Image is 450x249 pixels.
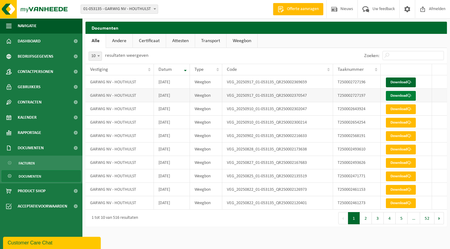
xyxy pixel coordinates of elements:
span: Offerte aanvragen [285,6,320,12]
a: Weegbon [227,34,257,48]
a: Transport [195,34,226,48]
h2: Documenten [85,22,447,34]
span: Code [227,67,237,72]
span: Taaknummer [338,67,364,72]
td: GARWIG NV - HOUTHULST [85,102,154,116]
td: [DATE] [154,143,190,156]
span: Documenten [19,171,41,182]
span: 10 [89,52,102,61]
td: Weegbon [190,156,222,169]
button: 2 [360,212,372,224]
span: 10 [89,52,102,60]
td: GARWIG NV - HOUTHULST [85,143,154,156]
a: Download [386,104,416,114]
label: resultaten weergeven [105,53,148,58]
iframe: chat widget [3,236,102,249]
td: GARWIG NV - HOUTHULST [85,116,154,129]
span: 01-053135 - GARWIG NV - HOUTHULST [81,5,158,14]
td: VEG_20250910_01-053135_QR250002302047 [222,102,333,116]
button: Previous [338,212,348,224]
td: VEG_20250828_01-053135_QR250002173638 [222,143,333,156]
span: Acceptatievoorwaarden [18,199,67,214]
td: GARWIG NV - HOUTHULST [85,183,154,196]
td: Weegbon [190,129,222,143]
a: Download [386,131,416,141]
td: T250002493626 [333,156,380,169]
td: T250002471771 [333,169,380,183]
span: Datum [158,67,172,72]
td: [DATE] [154,102,190,116]
a: Andere [106,34,132,48]
td: VEG_20250822_01-053135_QR250002120401 [222,196,333,210]
a: Download [386,145,416,154]
td: [DATE] [154,75,190,89]
a: Download [386,185,416,195]
span: Contracten [18,95,42,110]
td: GARWIG NV - HOUTHULST [85,89,154,102]
a: Offerte aanvragen [273,3,323,15]
a: Attesten [166,34,195,48]
td: GARWIG NV - HOUTHULST [85,156,154,169]
span: Kalender [18,110,37,125]
td: T250002568191 [333,129,380,143]
td: VEG_20250910_01-053135_QR250002300214 [222,116,333,129]
td: Weegbon [190,143,222,156]
td: GARWIG NV - HOUTHULST [85,169,154,183]
span: Product Shop [18,183,45,199]
td: [DATE] [154,156,190,169]
a: Download [386,91,416,101]
span: Bedrijfsgegevens [18,49,53,64]
td: [DATE] [154,169,190,183]
td: VEG_20250825_01-053135_QR250002135519 [222,169,333,183]
button: 4 [384,212,396,224]
div: 1 tot 10 van 516 resultaten [89,213,138,224]
td: [DATE] [154,116,190,129]
td: [DATE] [154,129,190,143]
a: Download [386,158,416,168]
a: Documenten [2,170,81,182]
span: 01-053135 - GARWIG NV - HOUTHULST [81,5,158,13]
td: T250002727196 [333,75,380,89]
td: T250002493610 [333,143,380,156]
a: Download [386,198,416,208]
a: Certificaat [133,34,166,48]
td: T250002727197 [333,89,380,102]
td: VEG_20250827_01-053135_QR250002167683 [222,156,333,169]
button: 5 [396,212,408,224]
span: Rapportage [18,125,41,140]
td: T250002643924 [333,102,380,116]
button: Next [434,212,444,224]
td: Weegbon [190,75,222,89]
button: 52 [420,212,434,224]
span: Type [194,67,204,72]
td: GARWIG NV - HOUTHULST [85,129,154,143]
span: Vestiging [90,67,108,72]
td: [DATE] [154,89,190,102]
td: T250002461153 [333,183,380,196]
td: Weegbon [190,183,222,196]
a: Download [386,171,416,181]
td: VEG_20250917_01-053135_QR250002370547 [222,89,333,102]
td: Weegbon [190,89,222,102]
td: [DATE] [154,196,190,210]
span: Documenten [18,140,44,156]
td: VEG_20250822_01-053135_QR250002126973 [222,183,333,196]
a: Download [386,78,416,87]
td: [DATE] [154,183,190,196]
span: Contactpersonen [18,64,53,79]
button: 1 [348,212,360,224]
td: GARWIG NV - HOUTHULST [85,75,154,89]
td: Weegbon [190,196,222,210]
td: T250002654254 [333,116,380,129]
td: T250002461273 [333,196,380,210]
td: Weegbon [190,169,222,183]
td: Weegbon [190,116,222,129]
button: 3 [372,212,384,224]
td: GARWIG NV - HOUTHULST [85,196,154,210]
td: Weegbon [190,102,222,116]
span: Facturen [19,157,35,169]
td: VEG_20250917_01-053135_QR250002369659 [222,75,333,89]
span: Navigatie [18,18,37,34]
a: Alle [85,34,106,48]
